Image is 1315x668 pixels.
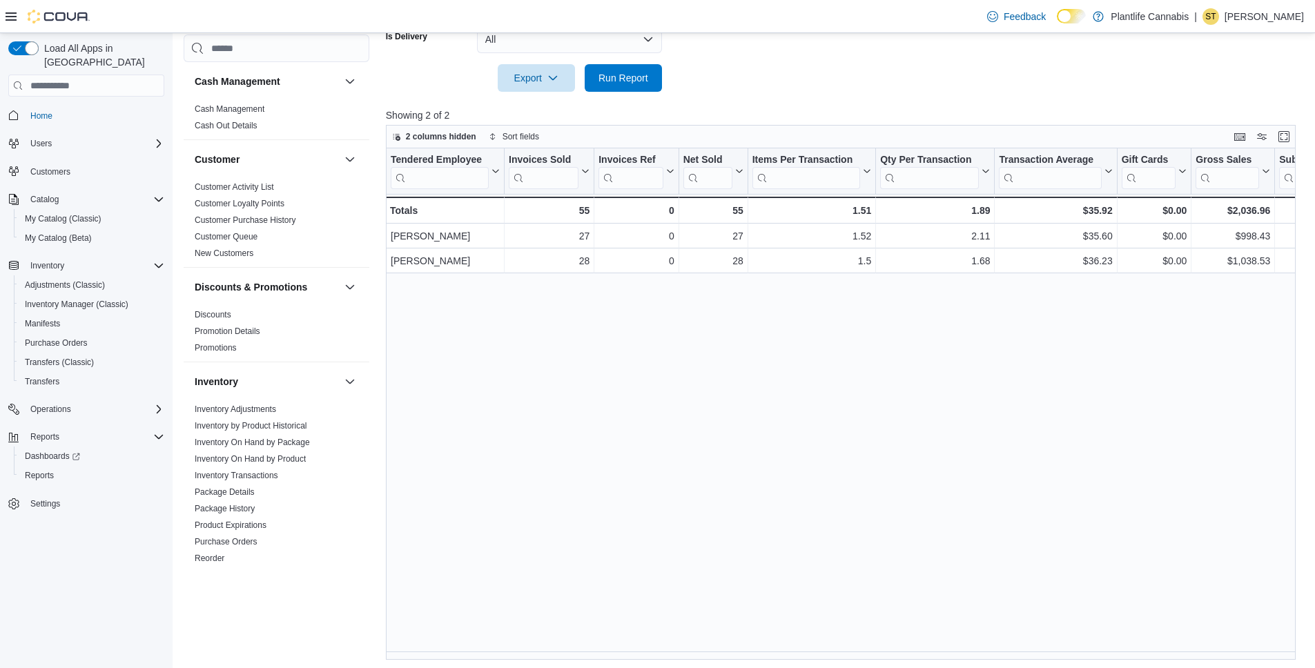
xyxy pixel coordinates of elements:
div: Totals [390,202,500,219]
button: Gross Sales [1196,154,1270,189]
a: Purchase Orders [195,537,257,547]
span: Manifests [25,318,60,329]
div: $35.60 [999,228,1112,245]
a: Adjustments (Classic) [19,277,110,293]
span: Catalog [30,194,59,205]
div: Items Per Transaction [752,154,860,167]
button: Invoices Sold [509,154,590,189]
button: Operations [25,401,77,417]
span: ST [1205,8,1216,25]
button: Enter fullscreen [1276,128,1292,145]
button: Customer [195,153,339,166]
a: Customer Loyalty Points [195,199,284,208]
span: 2 columns hidden [406,131,476,142]
h3: Customer [195,153,240,166]
div: $35.92 [999,202,1112,219]
button: Net Sold [683,154,743,189]
span: Run Report [598,71,648,85]
a: Inventory On Hand by Package [195,438,310,447]
button: Purchase Orders [14,333,170,353]
div: Items Per Transaction [752,154,860,189]
span: Transfers (Classic) [19,354,164,371]
span: Operations [25,401,164,417]
div: $1,038.53 [1196,253,1270,270]
span: Inventory [30,260,64,271]
span: Adjustments (Classic) [25,279,105,291]
div: Customer [184,179,369,267]
a: Promotions [195,343,237,353]
button: Operations [3,400,170,419]
a: Discounts [195,310,231,320]
a: My Catalog (Beta) [19,230,97,246]
span: Customer Purchase History [195,215,296,226]
div: Net Sold [683,154,732,167]
a: Product Expirations [195,520,266,530]
span: Inventory Adjustments [195,404,276,415]
span: Customers [25,163,164,180]
button: Cash Management [195,75,339,88]
span: Package Details [195,487,255,498]
span: Settings [30,498,60,509]
div: 0 [598,228,674,245]
div: 1.68 [880,253,990,270]
button: Cash Management [342,73,358,90]
h3: Cash Management [195,75,280,88]
button: Run Report [585,64,662,92]
a: Transfers (Classic) [19,354,99,371]
div: Tendered Employee [391,154,489,167]
div: $998.43 [1196,228,1270,245]
img: Cova [28,10,90,23]
a: Customer Activity List [195,182,274,192]
div: Qty Per Transaction [880,154,979,189]
span: Users [25,135,164,152]
span: My Catalog (Classic) [25,213,101,224]
div: 0 [598,202,674,219]
span: Reports [25,470,54,481]
a: Dashboards [14,446,170,466]
span: Catalog [25,191,164,208]
span: My Catalog (Beta) [19,230,164,246]
div: 1.51 [752,202,871,219]
span: Transfers [25,376,59,387]
div: 28 [683,253,743,270]
a: Cash Out Details [195,121,257,130]
span: Inventory Manager (Classic) [25,299,128,310]
span: Purchase Orders [19,335,164,351]
button: Settings [3,493,170,513]
span: Package History [195,503,255,514]
div: Inventory [184,401,369,589]
div: $0.00 [1121,253,1187,270]
button: Transfers (Classic) [14,353,170,372]
button: Invoices Ref [598,154,674,189]
span: Product Expirations [195,520,266,531]
button: Inventory [25,257,70,274]
div: 1.89 [880,202,990,219]
button: Customer [342,151,358,168]
span: Purchase Orders [25,337,88,348]
span: Operations [30,404,71,415]
div: Invoices Ref [598,154,663,167]
button: Transfers [14,372,170,391]
span: Manifests [19,315,164,332]
span: Discounts [195,309,231,320]
nav: Complex example [8,99,164,549]
div: 27 [683,228,743,245]
button: Inventory [3,256,170,275]
div: 55 [509,202,590,219]
button: Users [25,135,57,152]
h3: Inventory [195,375,238,389]
button: Reports [14,466,170,485]
span: New Customers [195,248,253,259]
div: 55 [683,202,743,219]
button: Discounts & Promotions [342,279,358,295]
a: Purchase Orders [19,335,93,351]
button: Inventory Manager (Classic) [14,295,170,314]
button: Reports [3,427,170,446]
span: Home [30,110,52,121]
a: Inventory Transactions [195,471,278,480]
span: Reports [25,429,164,445]
div: [PERSON_NAME] [391,228,500,245]
span: Reports [30,431,59,442]
button: All [477,26,662,53]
